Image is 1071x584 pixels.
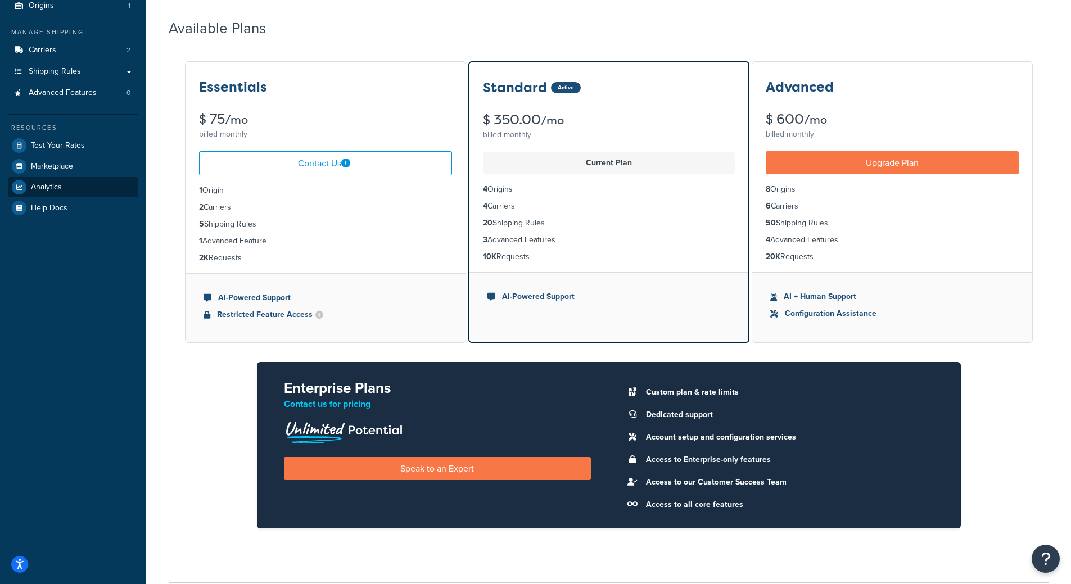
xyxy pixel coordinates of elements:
[225,112,248,128] small: /mo
[483,200,487,212] strong: 4
[199,218,204,230] strong: 5
[766,217,776,229] strong: 50
[483,251,735,263] li: Requests
[8,123,138,133] div: Resources
[199,184,202,196] strong: 1
[199,126,452,142] div: billed monthly
[490,155,728,171] p: Current Plan
[199,235,452,247] li: Advanced Feature
[483,113,735,127] div: $ 350.00
[199,80,267,94] h3: Essentials
[766,151,1019,174] a: Upgrade Plan
[199,252,452,264] li: Requests
[29,67,81,76] span: Shipping Rules
[29,1,54,11] span: Origins
[204,292,448,304] li: AI-Powered Support
[8,83,138,103] a: Advanced Features 0
[770,291,1014,303] li: AI + Human Support
[640,429,934,445] li: Account setup and configuration services
[640,474,934,490] li: Access to our Customer Success Team
[8,83,138,103] li: Advanced Features
[766,126,1019,142] div: billed monthly
[766,217,1019,229] li: Shipping Rules
[199,184,452,197] li: Origin
[8,156,138,176] a: Marketplace
[483,234,735,246] li: Advanced Features
[804,112,827,128] small: /mo
[766,183,770,195] strong: 8
[766,251,1019,263] li: Requests
[766,183,1019,196] li: Origins
[284,457,591,480] a: Speak to an Expert
[541,112,564,128] small: /mo
[483,217,735,229] li: Shipping Rules
[284,396,591,412] p: Contact us for pricing
[126,46,130,55] span: 2
[8,198,138,218] a: Help Docs
[29,46,56,55] span: Carriers
[199,235,202,247] strong: 1
[284,380,591,396] h2: Enterprise Plans
[551,82,581,93] div: Active
[31,203,67,213] span: Help Docs
[128,1,130,11] span: 1
[766,234,770,246] strong: 4
[766,251,780,262] strong: 20K
[199,252,209,264] strong: 2K
[483,183,487,195] strong: 4
[126,88,130,98] span: 0
[1032,545,1060,573] button: Open Resource Center
[640,452,934,468] li: Access to Enterprise-only features
[766,80,834,94] h3: Advanced
[766,234,1019,246] li: Advanced Features
[204,309,448,321] li: Restricted Feature Access
[770,307,1014,320] li: Configuration Assistance
[31,141,85,151] span: Test Your Rates
[483,200,735,212] li: Carriers
[483,217,492,229] strong: 20
[199,112,452,126] div: $ 75
[8,177,138,197] a: Analytics
[640,407,934,423] li: Dedicated support
[169,20,283,37] h2: Available Plans
[483,80,547,95] h3: Standard
[766,200,771,212] strong: 6
[199,201,452,214] li: Carriers
[640,497,934,513] li: Access to all core features
[487,291,730,303] li: AI-Powered Support
[8,40,138,61] li: Carriers
[640,384,934,400] li: Custom plan & rate limits
[31,162,73,171] span: Marketplace
[31,183,62,192] span: Analytics
[483,127,735,143] div: billed monthly
[483,251,496,262] strong: 10K
[766,112,1019,126] div: $ 600
[8,40,138,61] a: Carriers 2
[199,151,452,175] a: Contact Us
[199,218,452,230] li: Shipping Rules
[8,61,138,82] a: Shipping Rules
[483,234,487,246] strong: 3
[766,200,1019,212] li: Carriers
[8,135,138,156] a: Test Your Rates
[483,183,735,196] li: Origins
[29,88,97,98] span: Advanced Features
[8,28,138,37] div: Manage Shipping
[199,201,204,213] strong: 2
[284,418,403,443] img: Unlimited Potential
